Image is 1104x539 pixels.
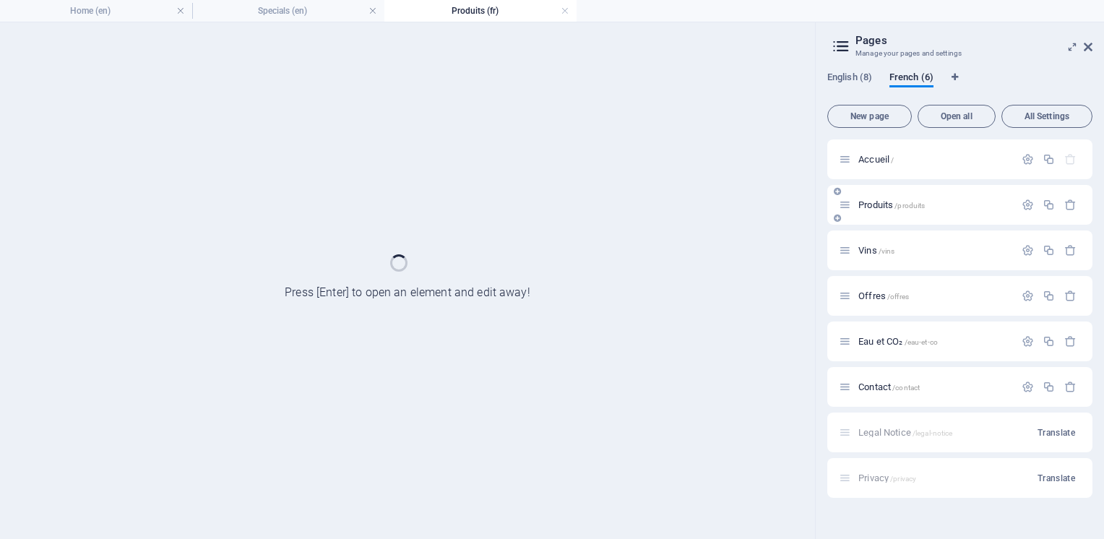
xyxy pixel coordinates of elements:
h4: Produits (fr) [384,3,577,19]
div: Remove [1064,199,1077,211]
span: /produits [894,202,925,210]
span: / [891,156,894,164]
div: Settings [1022,244,1034,256]
span: New page [834,112,905,121]
div: Vins/vins [854,246,1014,255]
div: Settings [1022,381,1034,393]
span: /eau-et-co [905,338,938,346]
div: Language Tabs [827,72,1092,99]
button: Translate [1032,421,1081,444]
h2: Pages [855,34,1092,47]
div: Eau et CO₂/eau-et-co [854,337,1014,346]
span: /contact [892,384,920,392]
div: Remove [1064,290,1077,302]
div: Duplicate [1043,199,1055,211]
div: Produits/produits [854,200,1014,210]
h4: Specials (en) [192,3,384,19]
button: New page [827,105,912,128]
div: Remove [1064,244,1077,256]
div: Settings [1022,153,1034,165]
div: The startpage cannot be deleted [1064,153,1077,165]
span: Open all [924,112,989,121]
div: Remove [1064,381,1077,393]
span: /vins [879,247,895,255]
span: Translate [1038,473,1075,484]
div: Duplicate [1043,335,1055,348]
span: Produits [858,199,925,210]
span: French (6) [889,69,933,89]
span: Click to open page [858,381,920,392]
div: Settings [1022,335,1034,348]
button: Open all [918,105,996,128]
span: Click to open page [858,290,909,301]
span: Click to open page [858,245,894,256]
div: Accueil/ [854,155,1014,164]
div: Duplicate [1043,153,1055,165]
h3: Manage your pages and settings [855,47,1064,60]
span: Click to open page [858,154,894,165]
div: Duplicate [1043,290,1055,302]
div: Duplicate [1043,244,1055,256]
span: Click to open page [858,336,938,347]
div: Offres/offres [854,291,1014,301]
div: Settings [1022,290,1034,302]
span: /offres [887,293,909,301]
button: Translate [1032,467,1081,490]
span: English (8) [827,69,872,89]
span: All Settings [1008,112,1086,121]
div: Duplicate [1043,381,1055,393]
div: Contact/contact [854,382,1014,392]
div: Settings [1022,199,1034,211]
div: Remove [1064,335,1077,348]
button: All Settings [1001,105,1092,128]
span: Translate [1038,427,1075,439]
